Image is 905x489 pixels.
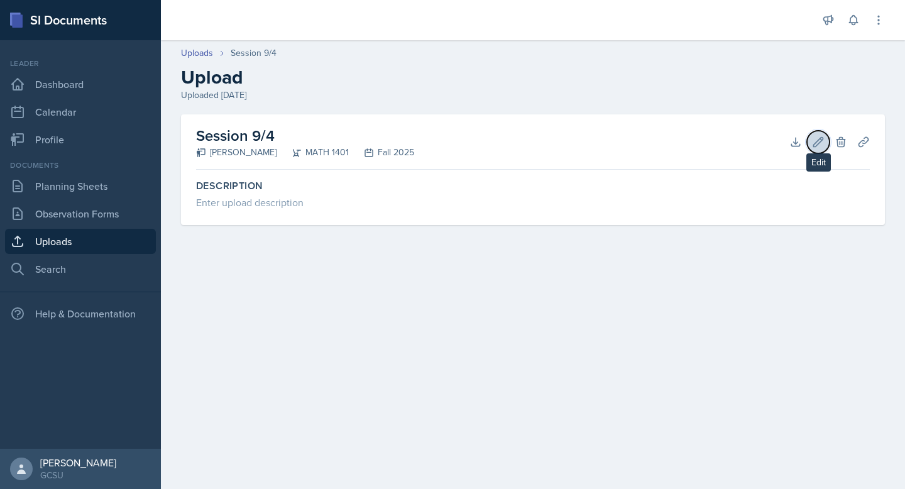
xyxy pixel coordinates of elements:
div: Documents [5,160,156,171]
button: Edit [807,131,830,153]
div: Session 9/4 [231,47,277,60]
a: Calendar [5,99,156,124]
a: Uploads [181,47,213,60]
a: Search [5,256,156,282]
a: Dashboard [5,72,156,97]
a: Profile [5,127,156,152]
div: Help & Documentation [5,301,156,326]
a: Planning Sheets [5,173,156,199]
div: Enter upload description [196,195,870,210]
div: Fall 2025 [349,146,414,159]
div: MATH 1401 [277,146,349,159]
div: [PERSON_NAME] [40,456,116,469]
h2: Session 9/4 [196,124,414,147]
a: Uploads [5,229,156,254]
a: Observation Forms [5,201,156,226]
div: Uploaded [DATE] [181,89,885,102]
div: GCSU [40,469,116,481]
h2: Upload [181,66,885,89]
label: Description [196,180,870,192]
div: [PERSON_NAME] [196,146,277,159]
div: Leader [5,58,156,69]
